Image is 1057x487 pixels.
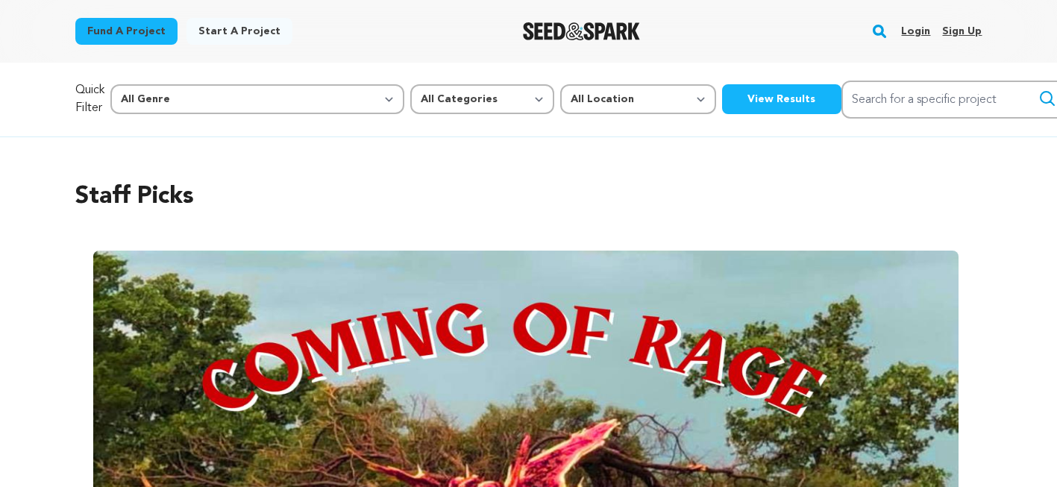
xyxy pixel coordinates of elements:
a: Fund a project [75,18,178,45]
a: Login [901,19,930,43]
a: Start a project [186,18,292,45]
img: Seed&Spark Logo Dark Mode [523,22,640,40]
a: Seed&Spark Homepage [523,22,640,40]
button: View Results [722,84,841,114]
h2: Staff Picks [75,179,982,215]
a: Sign up [942,19,982,43]
p: Quick Filter [75,81,104,117]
